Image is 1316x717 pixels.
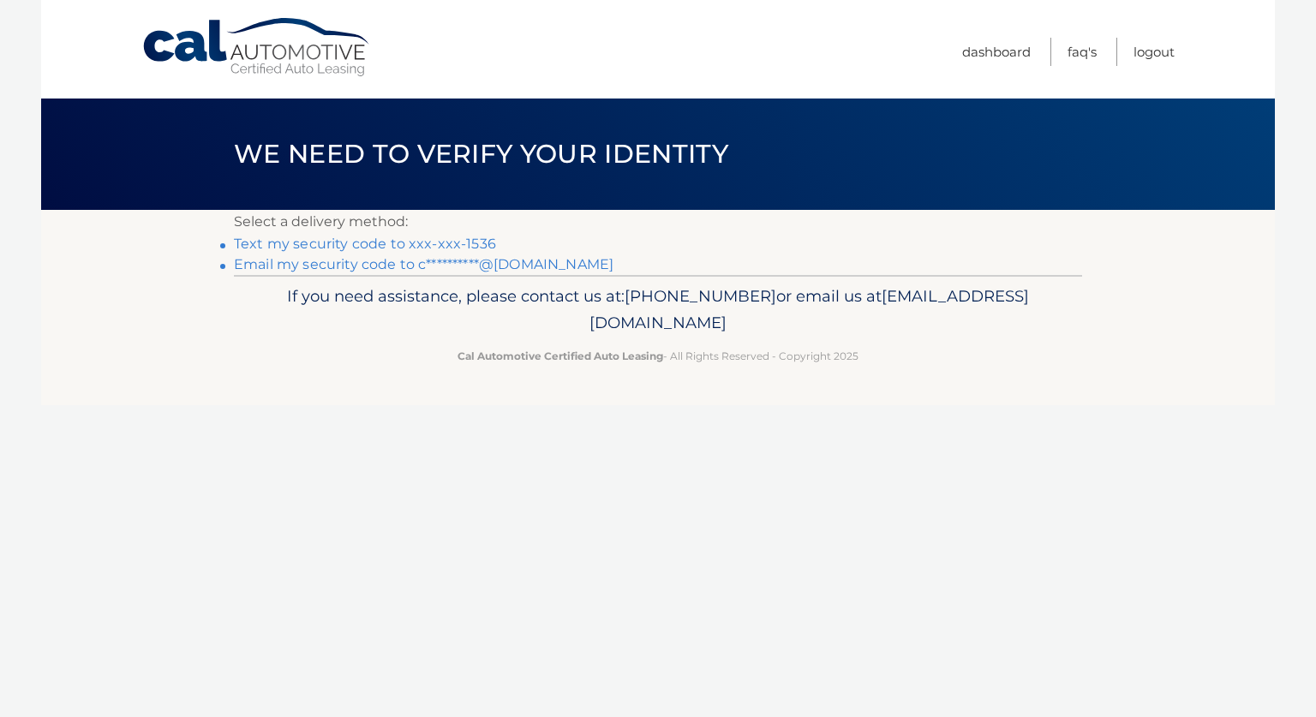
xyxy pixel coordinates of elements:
span: We need to verify your identity [234,138,728,170]
strong: Cal Automotive Certified Auto Leasing [458,350,663,362]
a: FAQ's [1068,38,1097,66]
a: Text my security code to xxx-xxx-1536 [234,236,496,252]
p: If you need assistance, please contact us at: or email us at [245,283,1071,338]
a: Cal Automotive [141,17,373,78]
span: [PHONE_NUMBER] [625,286,776,306]
p: - All Rights Reserved - Copyright 2025 [245,347,1071,365]
a: Dashboard [962,38,1031,66]
a: Logout [1134,38,1175,66]
p: Select a delivery method: [234,210,1082,234]
a: Email my security code to c**********@[DOMAIN_NAME] [234,256,613,272]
